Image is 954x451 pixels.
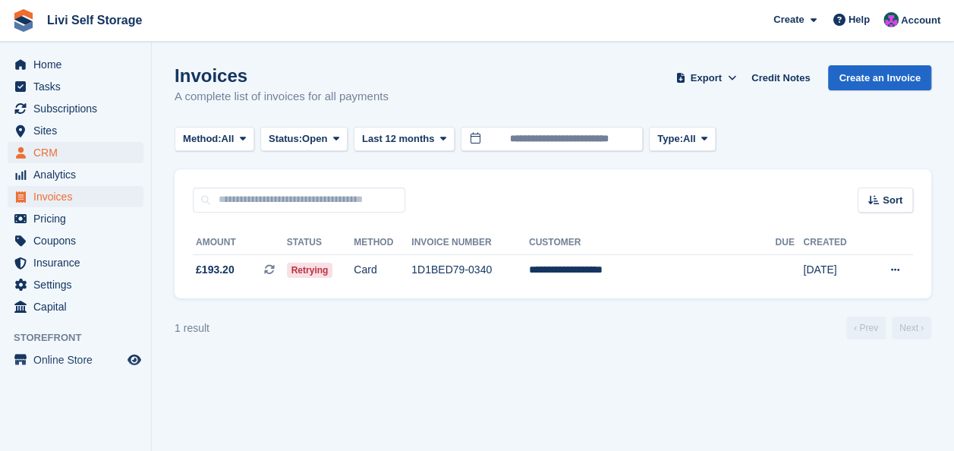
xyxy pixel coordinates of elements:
span: CRM [33,142,124,163]
span: Create [773,12,804,27]
p: A complete list of invoices for all payments [175,88,389,106]
td: Card [354,254,411,286]
span: All [222,131,235,147]
span: Export [691,71,722,86]
span: Subscriptions [33,98,124,119]
a: menu [8,120,143,141]
th: Created [803,231,866,255]
span: Retrying [287,263,333,278]
a: Previous [846,317,886,339]
a: menu [8,252,143,273]
span: Method: [183,131,222,147]
a: menu [8,208,143,229]
a: menu [8,98,143,119]
span: Open [302,131,327,147]
a: Livi Self Storage [41,8,148,33]
button: Last 12 months [354,127,455,152]
span: Settings [33,274,124,295]
th: Due [775,231,803,255]
a: Credit Notes [745,65,816,90]
span: Last 12 months [362,131,434,147]
span: Insurance [33,252,124,273]
a: menu [8,142,143,163]
button: Status: Open [260,127,348,152]
a: Preview store [125,351,143,369]
span: Help [849,12,870,27]
th: Amount [193,231,287,255]
span: Coupons [33,230,124,251]
a: menu [8,349,143,371]
span: Home [33,54,124,75]
a: menu [8,230,143,251]
img: Graham Cameron [883,12,899,27]
span: Type: [657,131,683,147]
h1: Invoices [175,65,389,86]
a: Create an Invoice [828,65,931,90]
button: Method: All [175,127,254,152]
div: 1 result [175,320,209,336]
button: Type: All [649,127,716,152]
span: Account [901,13,940,28]
a: menu [8,54,143,75]
span: Status: [269,131,302,147]
a: menu [8,164,143,185]
span: All [683,131,696,147]
a: menu [8,274,143,295]
a: menu [8,296,143,317]
th: Invoice Number [411,231,529,255]
span: Storefront [14,330,151,345]
button: Export [672,65,739,90]
th: Status [287,231,354,255]
span: £193.20 [196,262,235,278]
th: Customer [529,231,775,255]
nav: Page [843,317,934,339]
img: stora-icon-8386f47178a22dfd0bd8f6a31ec36ba5ce8667c1dd55bd0f319d3a0aa187defe.svg [12,9,35,32]
th: Method [354,231,411,255]
span: Analytics [33,164,124,185]
span: Online Store [33,349,124,371]
span: Sort [883,193,902,208]
span: Invoices [33,186,124,207]
span: Capital [33,296,124,317]
a: Next [892,317,931,339]
span: Pricing [33,208,124,229]
td: [DATE] [803,254,866,286]
td: 1D1BED79-0340 [411,254,529,286]
a: menu [8,76,143,97]
span: Tasks [33,76,124,97]
span: Sites [33,120,124,141]
a: menu [8,186,143,207]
